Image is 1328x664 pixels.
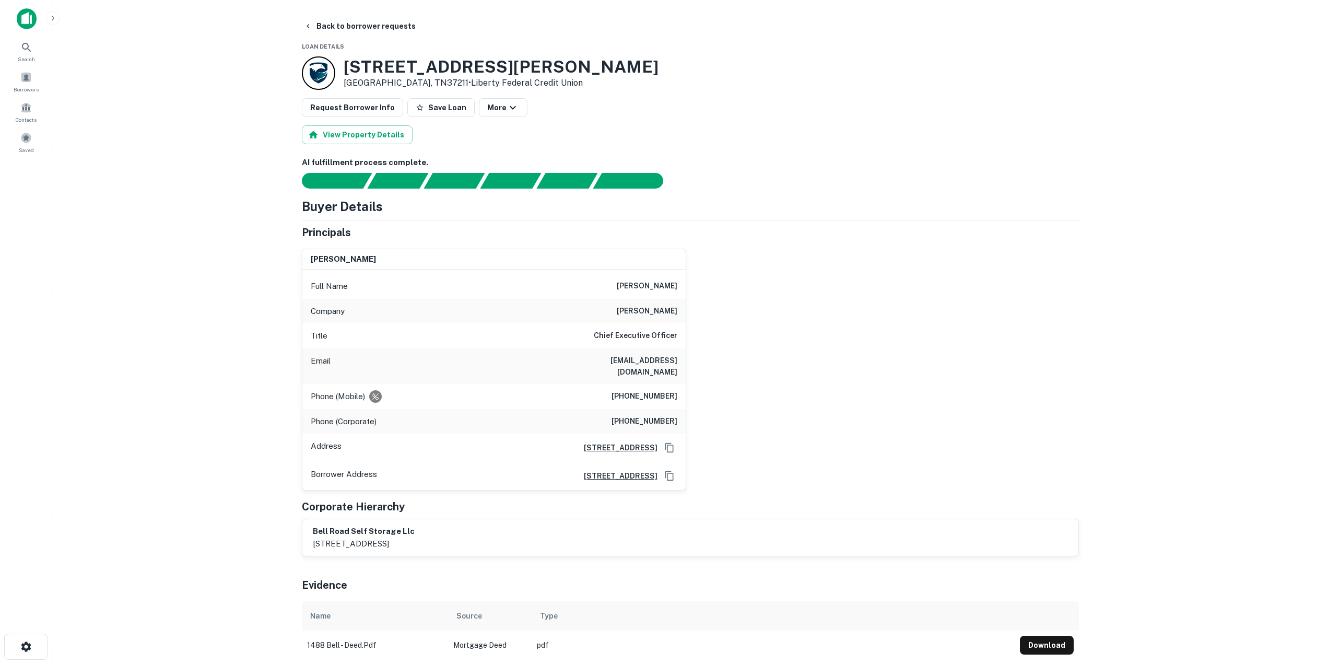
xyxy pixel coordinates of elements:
[311,355,331,378] p: Email
[369,390,382,403] div: Requests to not be contacted at this number
[540,610,558,622] div: Type
[302,499,405,515] h5: Corporate Hierarchy
[311,280,348,293] p: Full Name
[302,157,1079,169] h6: AI fulfillment process complete.
[311,468,377,484] p: Borrower Address
[311,390,365,403] p: Phone (Mobile)
[311,253,376,265] h6: [PERSON_NAME]
[1276,580,1328,631] iframe: Chat Widget
[313,526,415,538] h6: bell road self storage llc
[302,98,403,117] button: Request Borrower Info
[302,601,1079,660] div: scrollable content
[367,173,428,189] div: Your request is received and processing...
[575,470,657,482] a: [STREET_ADDRESS]
[311,415,377,428] p: Phone (Corporate)
[311,305,345,318] p: Company
[300,17,420,36] button: Back to borrower requests
[662,468,677,484] button: Copy Address
[594,330,677,342] h6: Chief Executive Officer
[612,415,677,428] h6: [PHONE_NUMBER]
[575,442,657,453] a: [STREET_ADDRESS]
[302,43,344,50] span: Loan Details
[302,577,347,593] h5: Evidence
[14,85,39,94] span: Borrowers
[16,115,37,124] span: Contacts
[1020,636,1074,655] button: Download
[302,601,448,631] th: Name
[662,440,677,456] button: Copy Address
[593,173,676,189] div: AI fulfillment process complete.
[311,440,342,456] p: Address
[407,98,475,117] button: Save Loan
[310,610,331,622] div: Name
[480,173,541,189] div: Principals found, AI now looking for contact information...
[532,601,1015,631] th: Type
[313,538,415,550] p: [STREET_ADDRESS]
[3,37,49,65] a: Search
[344,77,659,89] p: [GEOGRAPHIC_DATA], TN37211 •
[532,631,1015,660] td: pdf
[552,355,677,378] h6: [EMAIL_ADDRESS][DOMAIN_NAME]
[302,225,351,240] h5: Principals
[344,57,659,77] h3: [STREET_ADDRESS][PERSON_NAME]
[479,98,527,117] button: More
[612,390,677,403] h6: [PHONE_NUMBER]
[471,78,583,88] a: Liberty Federal Credit Union
[289,173,368,189] div: Sending borrower request to AI...
[448,601,532,631] th: Source
[448,631,532,660] td: Mortgage Deed
[302,125,413,144] button: View Property Details
[18,55,35,63] span: Search
[617,280,677,293] h6: [PERSON_NAME]
[617,305,677,318] h6: [PERSON_NAME]
[3,128,49,156] a: Saved
[302,197,383,216] h4: Buyer Details
[19,146,34,154] span: Saved
[3,67,49,96] a: Borrowers
[311,330,327,342] p: Title
[536,173,597,189] div: Principals found, still searching for contact information. This may take time...
[456,610,482,622] div: Source
[3,98,49,126] a: Contacts
[424,173,485,189] div: Documents found, AI parsing details...
[302,631,448,660] td: 1488 bell - deed.pdf
[17,8,37,29] img: capitalize-icon.png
